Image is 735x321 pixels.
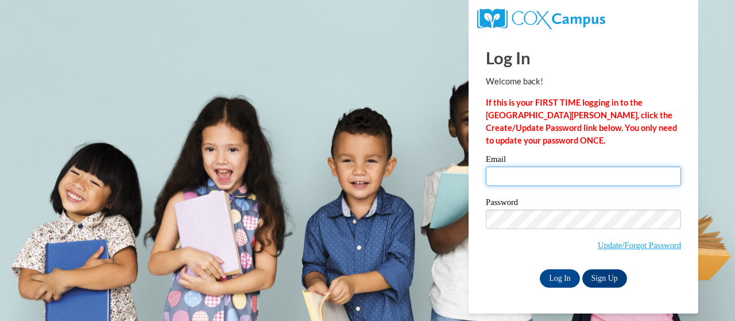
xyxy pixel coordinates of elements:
input: Log In [540,269,580,288]
strong: If this is your FIRST TIME logging in to the [GEOGRAPHIC_DATA][PERSON_NAME], click the Create/Upd... [486,98,677,145]
label: Password [486,198,681,210]
label: Email [486,155,681,167]
a: COX Campus [477,13,605,23]
h1: Log In [486,46,681,69]
a: Update/Forgot Password [598,241,681,250]
a: Sign Up [582,269,627,288]
p: Welcome back! [486,75,681,88]
img: COX Campus [477,9,605,29]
